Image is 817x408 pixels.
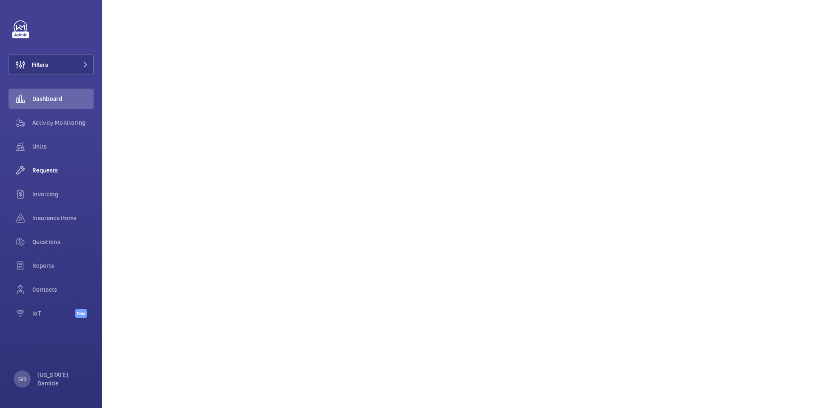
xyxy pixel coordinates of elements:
[32,238,94,246] span: Questions
[32,95,94,103] span: Dashboard
[32,190,94,198] span: Invoicing
[32,214,94,222] span: Insurance items
[37,371,89,388] p: [US_STATE] Damide
[32,142,94,151] span: Units
[32,166,94,175] span: Requests
[32,309,75,318] span: IoT
[9,55,94,75] button: Filters
[18,375,26,383] p: GD
[32,261,94,270] span: Reports
[32,285,94,294] span: Contacts
[32,118,94,127] span: Activity Monitoring
[32,60,48,69] span: Filters
[75,309,87,318] span: Beta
